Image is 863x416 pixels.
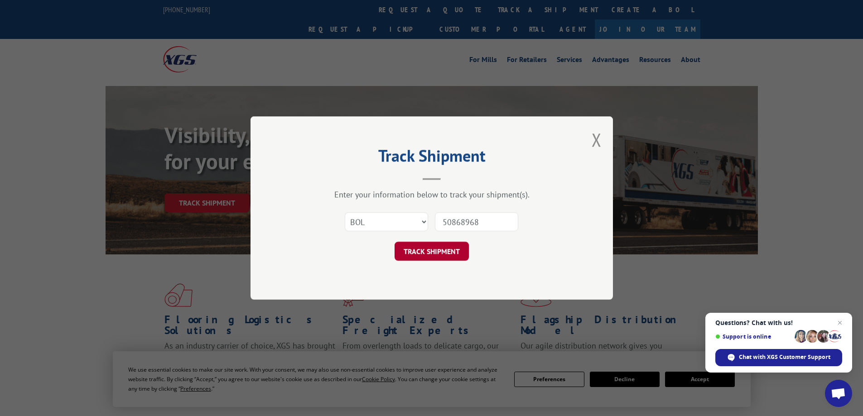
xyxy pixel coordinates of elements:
[834,317,845,328] span: Close chat
[592,128,602,152] button: Close modal
[296,189,568,200] div: Enter your information below to track your shipment(s).
[825,380,852,407] div: Open chat
[715,333,791,340] span: Support is online
[715,349,842,366] div: Chat with XGS Customer Support
[435,212,518,231] input: Number(s)
[296,149,568,167] h2: Track Shipment
[395,242,469,261] button: TRACK SHIPMENT
[715,319,842,326] span: Questions? Chat with us!
[739,353,830,361] span: Chat with XGS Customer Support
